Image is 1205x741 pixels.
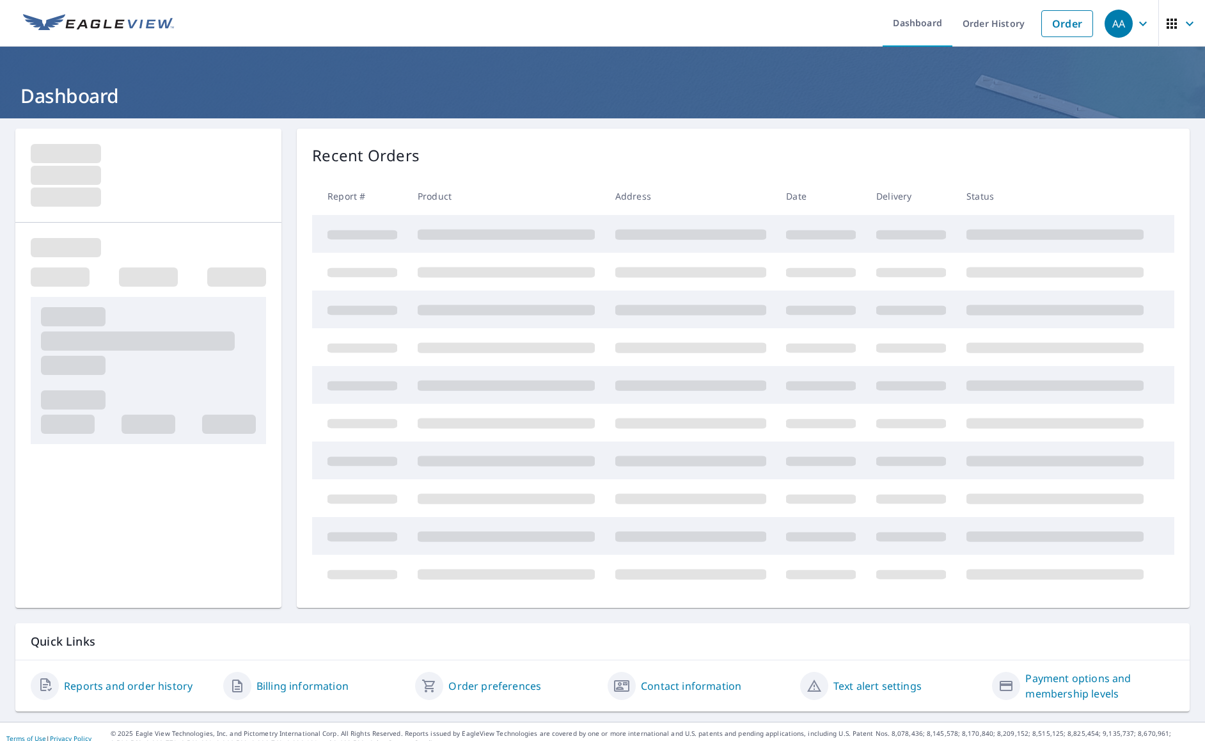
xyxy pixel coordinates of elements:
div: AA [1105,10,1133,38]
th: Delivery [866,177,956,215]
th: Address [605,177,776,215]
a: Order preferences [448,678,541,694]
a: Order [1041,10,1093,37]
a: Text alert settings [833,678,922,694]
a: Reports and order history [64,678,193,694]
p: Recent Orders [312,144,420,167]
a: Contact information [641,678,741,694]
img: EV Logo [23,14,174,33]
th: Product [407,177,605,215]
h1: Dashboard [15,83,1190,109]
th: Status [956,177,1154,215]
p: Quick Links [31,633,1174,649]
a: Payment options and membership levels [1025,671,1174,701]
th: Date [776,177,866,215]
th: Report # [312,177,407,215]
a: Billing information [256,678,349,694]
